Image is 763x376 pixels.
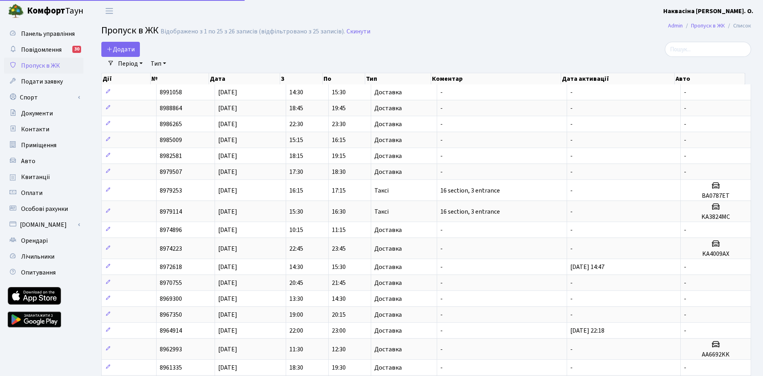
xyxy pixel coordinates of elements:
a: Повідомлення30 [4,42,83,58]
span: 8962993 [160,345,182,354]
a: Пропуск в ЖК [691,21,725,30]
span: [DATE] [218,294,237,303]
span: 8979114 [160,207,182,216]
a: Панель управління [4,26,83,42]
span: - [570,294,573,303]
span: 8985009 [160,136,182,144]
span: - [570,168,573,176]
li: Список [725,21,751,30]
span: 17:30 [289,168,303,176]
h5: KA4009AX [684,250,748,258]
span: Доставка [374,121,402,127]
span: [DATE] [218,104,237,113]
span: Оплати [21,189,43,197]
div: 30 [72,46,81,53]
span: 15:30 [332,263,346,271]
span: Лічильники [21,252,54,261]
span: 19:15 [332,152,346,160]
span: - [684,88,686,97]
span: 18:30 [332,168,346,176]
input: Пошук... [665,42,751,57]
span: 14:30 [289,88,303,97]
span: 8972618 [160,263,182,271]
span: 22:30 [289,120,303,129]
span: Опитування [21,268,56,277]
span: [DATE] [218,120,237,129]
span: - [440,263,443,271]
span: Таксі [374,187,389,194]
b: Комфорт [27,4,65,17]
span: - [570,88,573,97]
span: - [684,104,686,113]
span: 21:45 [332,279,346,287]
span: Доставка [374,280,402,286]
span: - [684,226,686,234]
span: - [440,326,443,335]
span: 8974896 [160,226,182,234]
span: 16 section, 3 entrance [440,186,500,195]
span: [DATE] [218,345,237,354]
a: Авто [4,153,83,169]
span: - [684,120,686,129]
span: 19:30 [332,363,346,372]
span: 16:30 [332,207,346,216]
span: Доставка [374,327,402,334]
span: - [440,136,443,144]
a: Наквасіна [PERSON_NAME]. О. [663,6,753,16]
a: [DOMAIN_NAME] [4,217,83,233]
span: - [570,120,573,129]
th: Коментар [431,73,561,84]
span: - [570,363,573,372]
span: Пропуск в ЖК [21,61,60,70]
span: Доставка [374,137,402,143]
span: - [440,345,443,354]
span: - [440,168,443,176]
span: [DATE] [218,363,237,372]
span: 17:15 [332,186,346,195]
span: Таун [27,4,83,18]
span: - [684,294,686,303]
b: Наквасіна [PERSON_NAME]. О. [663,7,753,16]
span: - [440,152,443,160]
span: 22:00 [289,326,303,335]
span: 15:30 [289,207,303,216]
a: Орендарі [4,233,83,249]
span: 18:15 [289,152,303,160]
span: Доставка [374,105,402,111]
span: 11:15 [332,226,346,234]
span: 23:45 [332,244,346,253]
span: [DATE] [218,326,237,335]
span: Додати [107,45,135,54]
span: Авто [21,157,35,166]
span: - [570,186,573,195]
th: Дії [102,73,151,84]
a: Admin [668,21,683,30]
span: 14:30 [289,263,303,271]
a: Документи [4,105,83,121]
a: Контакти [4,121,83,137]
span: - [570,152,573,160]
span: 16:15 [332,136,346,144]
span: - [570,310,573,319]
span: 18:45 [289,104,303,113]
span: Панель управління [21,29,75,38]
span: - [440,244,443,253]
span: 8991058 [160,88,182,97]
span: - [440,363,443,372]
span: - [440,104,443,113]
span: [DATE] [218,263,237,271]
span: - [440,294,443,303]
span: 19:00 [289,310,303,319]
span: - [440,310,443,319]
a: Особові рахунки [4,201,83,217]
span: 10:15 [289,226,303,234]
a: Спорт [4,90,83,105]
a: Квитанції [4,169,83,185]
th: Дата активації [561,73,675,84]
span: 8979507 [160,168,182,176]
a: Пропуск в ЖК [4,58,83,74]
span: 8964914 [160,326,182,335]
span: 8969300 [160,294,182,303]
span: Пропуск в ЖК [101,23,159,37]
span: Доставка [374,245,402,252]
